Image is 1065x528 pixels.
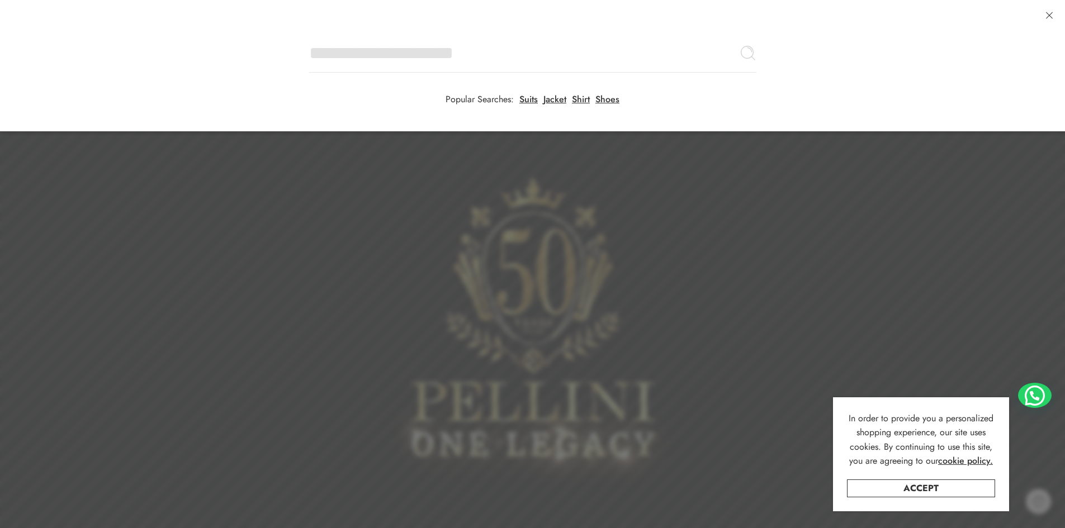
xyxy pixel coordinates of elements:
[543,95,566,104] a: Jacket
[519,95,538,104] a: Suits
[1039,6,1059,26] a: Close search
[595,95,619,104] a: Shoes
[847,479,995,497] a: Accept
[446,95,514,104] span: Popular Searches:
[849,412,993,468] span: In order to provide you a personalized shopping experience, our site uses cookies. By continuing ...
[938,454,993,468] a: cookie policy.
[572,95,590,104] a: Shirt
